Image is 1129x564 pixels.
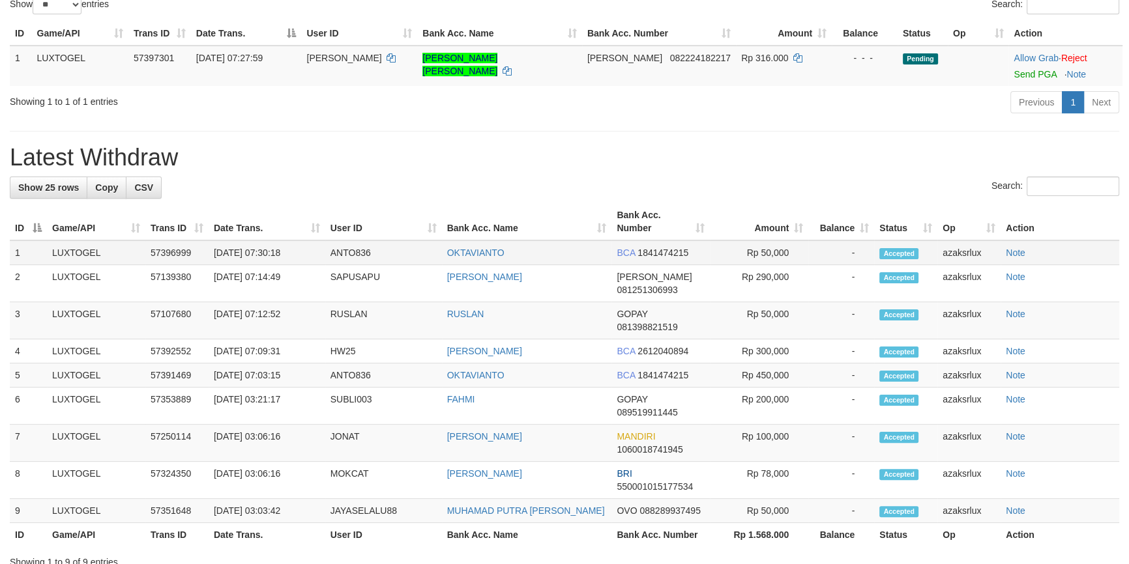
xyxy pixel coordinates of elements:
td: 57396999 [145,240,209,265]
span: Accepted [879,432,918,443]
th: Action [1001,203,1119,240]
div: Showing 1 to 1 of 1 entries [10,90,461,108]
td: [DATE] 07:09:31 [209,339,325,363]
td: LUXTOGEL [47,425,145,462]
td: [DATE] 07:30:18 [209,240,325,265]
span: Accepted [879,309,918,320]
span: Pending [903,53,938,64]
th: ID: activate to sort column descending [10,203,47,240]
td: 3 [10,302,47,339]
span: Accepted [879,469,918,480]
td: Rp 50,000 [710,302,808,339]
td: [DATE] 03:06:16 [209,462,325,499]
th: Game/API: activate to sort column ascending [47,203,145,240]
td: LUXTOGEL [47,240,145,265]
a: Note [1006,505,1025,516]
a: RUSLAN [447,309,484,319]
td: LUXTOGEL [47,499,145,523]
a: MUHAMAD PUTRA [PERSON_NAME] [447,505,605,516]
th: ID [10,21,32,46]
a: Note [1006,431,1025,442]
th: Trans ID [145,523,209,547]
a: 1 [1062,91,1084,113]
span: Copy 081251306993 to clipboard [617,285,677,295]
span: BCA [617,346,635,356]
td: 2 [10,265,47,302]
span: Copy 089519911445 to clipboard [617,407,677,417]
span: CSV [134,182,153,193]
td: 7 [10,425,47,462]
label: Search: [991,176,1119,196]
a: FAHMI [447,394,475,404]
a: Previous [1010,91,1063,113]
span: Accepted [879,248,918,259]
td: RUSLAN [325,302,442,339]
a: Note [1006,247,1025,258]
th: ID [10,523,47,547]
td: - [808,302,874,339]
span: Copy 1841474215 to clipboard [638,370,688,380]
td: azaksrlux [937,388,1001,425]
a: Send PGA [1014,69,1056,79]
td: [DATE] 07:03:15 [209,363,325,388]
span: [PERSON_NAME] [587,53,662,63]
a: Note [1006,346,1025,356]
td: azaksrlux [937,425,1001,462]
span: · [1014,53,1061,63]
span: Copy 1841474215 to clipboard [638,247,688,258]
div: - - - [837,51,892,64]
span: OVO [617,505,637,516]
td: azaksrlux [937,240,1001,265]
span: BCA [617,370,635,380]
span: [PERSON_NAME] [306,53,381,63]
th: Status [874,523,937,547]
a: Copy [87,176,126,199]
th: Op: activate to sort column ascending [937,203,1001,240]
h1: Latest Withdraw [10,145,1119,171]
input: Search: [1027,176,1119,196]
td: SUBLI003 [325,388,442,425]
td: MOKCAT [325,462,442,499]
th: Amount: activate to sort column ascending [736,21,832,46]
a: [PERSON_NAME] [447,468,522,479]
th: Amount: activate to sort column ascending [710,203,808,240]
td: [DATE] 07:14:49 [209,265,325,302]
span: Copy [95,182,118,193]
td: Rp 50,000 [710,240,808,265]
span: GOPAY [617,394,647,404]
th: Bank Acc. Number: activate to sort column ascending [582,21,736,46]
td: 6 [10,388,47,425]
th: Action [1008,21,1122,46]
th: Rp 1.568.000 [710,523,808,547]
a: Note [1006,468,1025,479]
span: Copy 088289937495 to clipboard [639,505,700,516]
span: Copy 2612040894 to clipboard [638,346,688,356]
td: JAYASELALU88 [325,499,442,523]
td: - [808,388,874,425]
td: - [808,339,874,363]
a: [PERSON_NAME] [PERSON_NAME] [422,53,497,76]
td: azaksrlux [937,265,1001,302]
th: Bank Acc. Name: activate to sort column ascending [442,203,612,240]
td: [DATE] 07:12:52 [209,302,325,339]
td: 8 [10,462,47,499]
td: 57324350 [145,462,209,499]
td: Rp 50,000 [710,499,808,523]
td: 9 [10,499,47,523]
a: Next [1083,91,1119,113]
th: Date Trans.: activate to sort column ascending [209,203,325,240]
td: Rp 100,000 [710,425,808,462]
td: LUXTOGEL [47,302,145,339]
th: Op [937,523,1001,547]
a: Note [1006,394,1025,404]
a: OKTAVIANTO [447,247,505,258]
th: Bank Acc. Name [442,523,612,547]
td: Rp 450,000 [710,363,808,388]
td: azaksrlux [937,499,1001,523]
th: User ID: activate to sort column ascending [325,203,442,240]
td: - [808,265,874,302]
td: 57351648 [145,499,209,523]
td: - [808,363,874,388]
span: [DATE] 07:27:59 [196,53,263,63]
a: [PERSON_NAME] [447,346,522,356]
